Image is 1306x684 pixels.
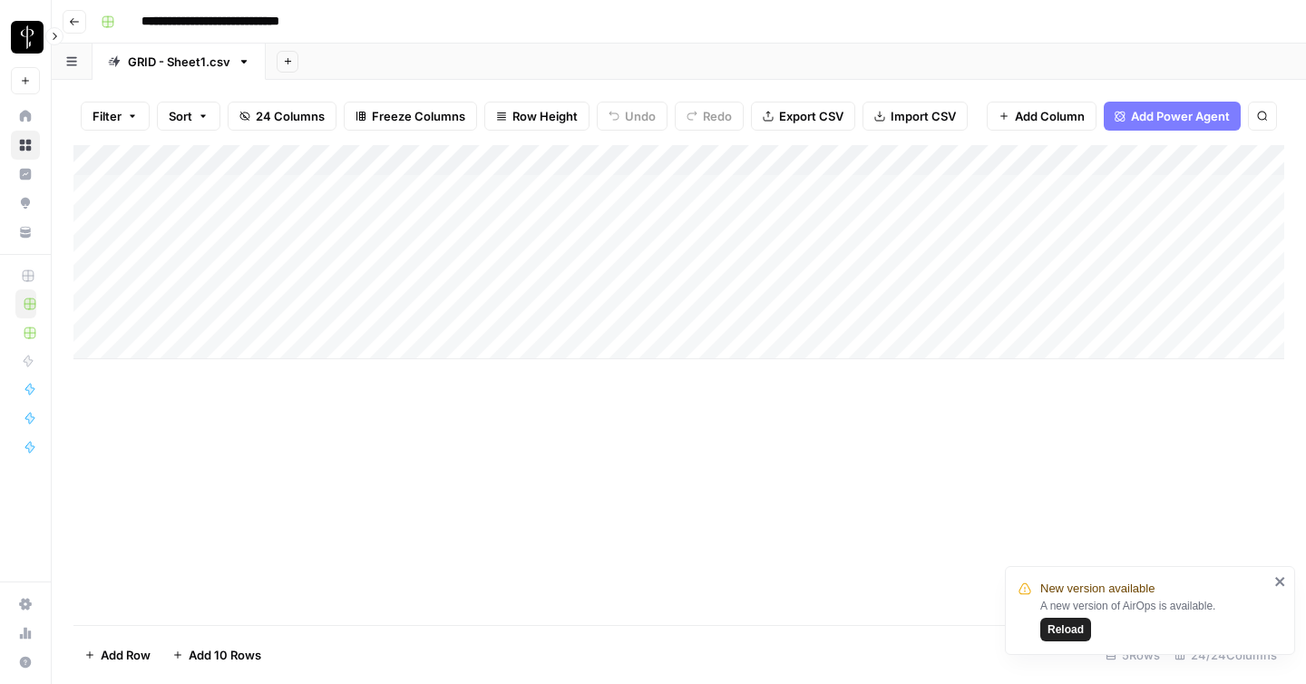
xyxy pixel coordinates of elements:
[11,160,40,189] a: Insights
[11,590,40,619] a: Settings
[93,107,122,125] span: Filter
[189,646,261,664] span: Add 10 Rows
[1274,574,1287,589] button: close
[256,107,325,125] span: 24 Columns
[987,102,1096,131] button: Add Column
[93,44,266,80] a: GRID - Sheet1.csv
[625,107,656,125] span: Undo
[11,102,40,131] a: Home
[1104,102,1241,131] button: Add Power Agent
[11,131,40,160] a: Browse
[228,102,336,131] button: 24 Columns
[1040,598,1269,641] div: A new version of AirOps is available.
[751,102,855,131] button: Export CSV
[1167,640,1284,669] div: 24/24 Columns
[1040,580,1155,598] span: New version available
[11,189,40,218] a: Opportunities
[344,102,477,131] button: Freeze Columns
[1040,618,1091,641] button: Reload
[703,107,732,125] span: Redo
[161,640,272,669] button: Add 10 Rows
[101,646,151,664] span: Add Row
[81,102,150,131] button: Filter
[169,107,192,125] span: Sort
[512,107,578,125] span: Row Height
[675,102,744,131] button: Redo
[1048,621,1084,638] span: Reload
[891,107,956,125] span: Import CSV
[73,640,161,669] button: Add Row
[1131,107,1230,125] span: Add Power Agent
[1098,640,1167,669] div: 5 Rows
[11,21,44,54] img: LP Production Workloads Logo
[11,218,40,247] a: Your Data
[11,619,40,648] a: Usage
[11,648,40,677] button: Help + Support
[11,15,40,60] button: Workspace: LP Production Workloads
[372,107,465,125] span: Freeze Columns
[863,102,968,131] button: Import CSV
[597,102,668,131] button: Undo
[157,102,220,131] button: Sort
[1015,107,1085,125] span: Add Column
[128,53,230,71] div: GRID - Sheet1.csv
[484,102,590,131] button: Row Height
[779,107,843,125] span: Export CSV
